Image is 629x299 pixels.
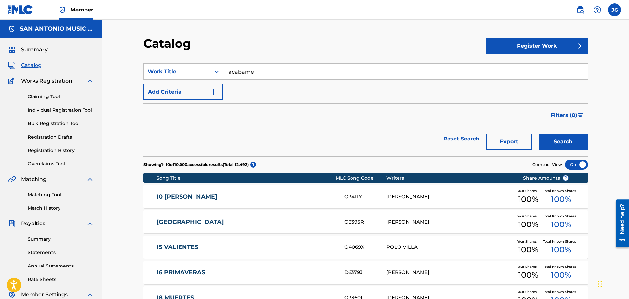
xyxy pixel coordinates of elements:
[28,120,94,127] a: Bulk Registration Tool
[28,107,94,114] a: Individual Registration Tool
[563,175,568,181] span: ?
[440,132,483,146] a: Reset Search
[517,264,539,269] span: Your Shares
[157,269,335,276] a: 16 PRIMAVERAS
[21,61,42,69] span: Catalog
[86,175,94,183] img: expand
[143,84,223,100] button: Add Criteria
[8,61,16,69] img: Catalog
[86,77,94,85] img: expand
[148,68,207,75] div: Work Title
[344,218,386,226] div: O3395R
[386,175,513,182] div: Writers
[532,162,562,168] span: Compact View
[578,113,583,117] img: filter
[28,249,94,256] a: Statements
[517,239,539,244] span: Your Shares
[28,236,94,243] a: Summary
[28,93,94,100] a: Claiming Tool
[8,77,16,85] img: Works Registration
[21,175,47,183] span: Matching
[543,188,579,193] span: Total Known Shares
[21,220,45,227] span: Royalties
[518,269,538,281] span: 100 %
[543,289,579,294] span: Total Known Shares
[344,193,386,201] div: O3411Y
[28,276,94,283] a: Rate Sheets
[518,244,538,256] span: 100 %
[21,291,68,299] span: Member Settings
[518,193,538,205] span: 100 %
[608,3,621,16] div: User Menu
[551,244,571,256] span: 100 %
[210,88,218,96] img: 9d2ae6d4665cec9f34b9.svg
[59,6,66,14] img: Top Rightsholder
[598,274,602,294] div: Drag
[28,205,94,212] a: Match History
[551,269,571,281] span: 100 %
[143,36,194,51] h2: Catalog
[8,46,48,53] a: SummarySummary
[28,147,94,154] a: Registration History
[551,193,571,205] span: 100 %
[8,291,16,299] img: Member Settings
[539,134,588,150] button: Search
[591,3,604,16] div: Help
[157,175,336,182] div: Song Title
[517,289,539,294] span: Your Shares
[8,175,16,183] img: Matching
[386,244,513,251] div: POLO VILLA
[574,3,587,16] a: Public Search
[8,61,42,69] a: CatalogCatalog
[21,77,72,85] span: Works Registration
[518,219,538,230] span: 100 %
[575,42,583,50] img: f7272a7cc735f4ea7f67.svg
[576,6,584,14] img: search
[486,38,588,54] button: Register Work
[344,244,386,251] div: O4069X
[28,263,94,269] a: Annual Statements
[157,244,335,251] a: 15 VALIENTES
[70,6,93,13] span: Member
[28,160,94,167] a: Overclaims Tool
[157,218,335,226] a: [GEOGRAPHIC_DATA]
[250,162,256,168] span: ?
[386,218,513,226] div: [PERSON_NAME]
[28,134,94,140] a: Registration Drafts
[547,107,588,123] button: Filters (0)
[20,25,94,32] h5: SAN ANTONIO MUSIC PUBLISHER
[344,269,386,276] div: D6379J
[336,175,386,182] div: MLC Song Code
[543,264,579,269] span: Total Known Shares
[611,197,629,249] iframe: Resource Center
[517,214,539,219] span: Your Shares
[157,193,335,201] a: 10 [PERSON_NAME]
[28,191,94,198] a: Matching Tool
[143,162,249,168] p: Showing 1 - 10 of 10,000 accessible results (Total 12,492 )
[8,220,16,227] img: Royalties
[543,214,579,219] span: Total Known Shares
[21,46,48,53] span: Summary
[8,25,16,33] img: Accounts
[593,6,601,14] img: help
[143,63,588,156] form: Search Form
[551,219,571,230] span: 100 %
[551,111,577,119] span: Filters ( 0 )
[386,269,513,276] div: [PERSON_NAME]
[86,220,94,227] img: expand
[386,193,513,201] div: [PERSON_NAME]
[8,5,33,14] img: MLC Logo
[8,46,16,53] img: Summary
[517,188,539,193] span: Your Shares
[86,291,94,299] img: expand
[596,267,629,299] iframe: Chat Widget
[543,239,579,244] span: Total Known Shares
[486,134,532,150] button: Export
[523,175,569,182] span: Share Amounts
